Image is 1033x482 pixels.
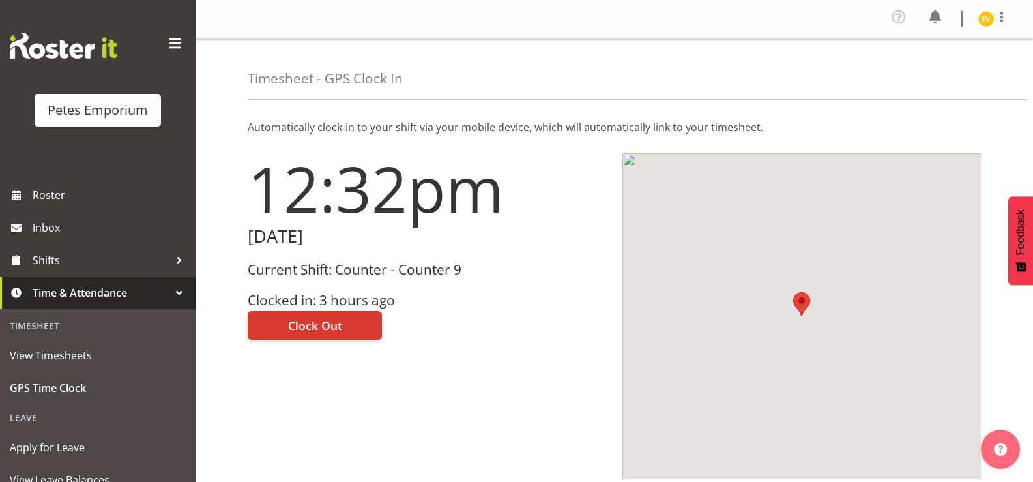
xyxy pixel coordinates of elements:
span: View Timesheets [10,346,186,365]
h3: Current Shift: Counter - Counter 9 [248,262,607,277]
img: Rosterit website logo [10,33,117,59]
span: Clock Out [288,317,342,334]
a: Apply for Leave [3,431,192,464]
span: GPS Time Clock [10,378,186,398]
span: Inbox [33,218,189,237]
div: Leave [3,404,192,431]
h3: Clocked in: 3 hours ago [248,293,607,308]
span: Feedback [1015,209,1026,255]
h4: Timesheet - GPS Clock In [248,71,403,86]
a: GPS Time Clock [3,372,192,404]
span: Apply for Leave [10,438,186,457]
div: Petes Emporium [48,100,148,120]
img: help-xxl-2.png [994,443,1007,456]
button: Feedback - Show survey [1008,196,1033,285]
span: Shifts [33,250,169,270]
div: Timesheet [3,312,192,339]
h1: 12:32pm [248,153,607,224]
p: Automatically clock-in to your shift via your mobile device, which will automatically link to you... [248,119,981,135]
h2: [DATE] [248,226,607,247]
button: Clock Out [248,311,382,340]
span: Time & Attendance [33,283,169,303]
a: View Timesheets [3,339,192,372]
span: Roster [33,185,189,205]
img: eva-vailini10223.jpg [978,11,994,27]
